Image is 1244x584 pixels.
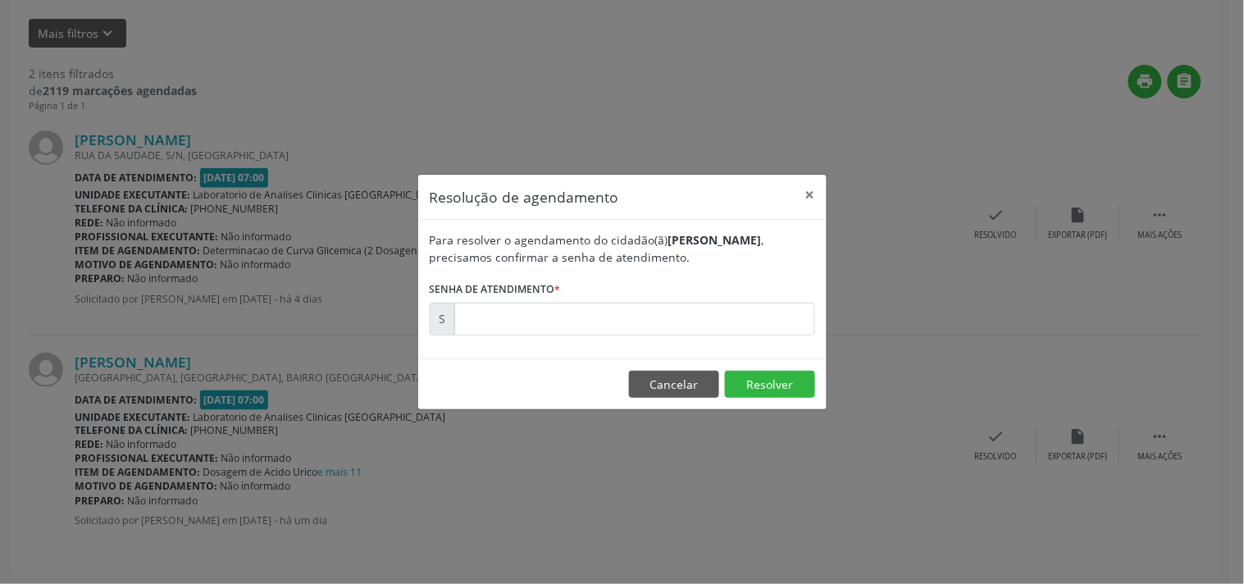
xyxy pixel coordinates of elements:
div: Para resolver o agendamento do cidadão(ã) , precisamos confirmar a senha de atendimento. [430,231,815,266]
div: S [430,303,455,335]
button: Resolver [725,371,815,399]
button: Cancelar [629,371,719,399]
h5: Resolução de agendamento [430,186,619,208]
label: Senha de atendimento [430,277,561,303]
button: Close [794,175,827,215]
b: [PERSON_NAME] [668,232,762,248]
